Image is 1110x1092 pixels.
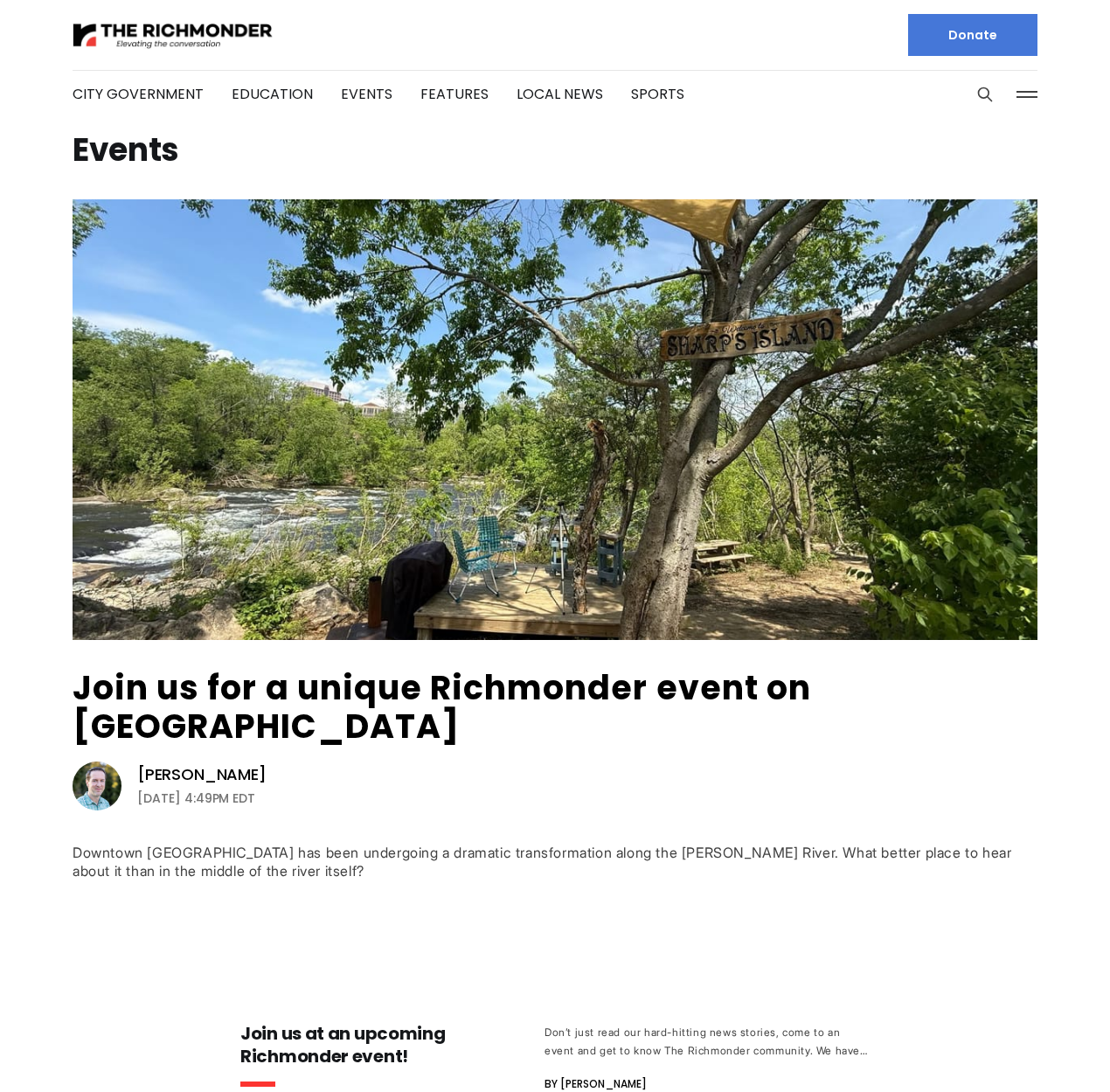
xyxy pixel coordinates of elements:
a: Events [341,84,392,104]
h1: Events [73,136,1037,164]
img: Michael Phillips [73,762,121,810]
img: The Richmonder [73,20,274,51]
a: City Government [73,84,204,104]
time: [DATE] 4:49PM EDT [137,788,255,809]
h3: Join us at an upcoming Richmonder event! [240,1022,475,1068]
div: Don’t just read our hard-hitting news stories, come to an event and get to know The Richmonder co... [545,1023,870,1060]
button: Search this site [972,81,998,108]
img: Join us for a unique Richmonder event on Sharp's Island [73,199,1037,640]
a: Education [232,84,313,104]
a: Donate [908,14,1037,56]
a: Features [420,84,489,104]
div: Downtown [GEOGRAPHIC_DATA] has been undergoing a dramatic transformation along the [PERSON_NAME] ... [73,844,1037,880]
a: Sports [631,84,684,104]
a: [PERSON_NAME] [137,764,267,785]
a: Local News [517,84,603,104]
a: Join us for a unique Richmonder event on [GEOGRAPHIC_DATA] [73,664,811,749]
